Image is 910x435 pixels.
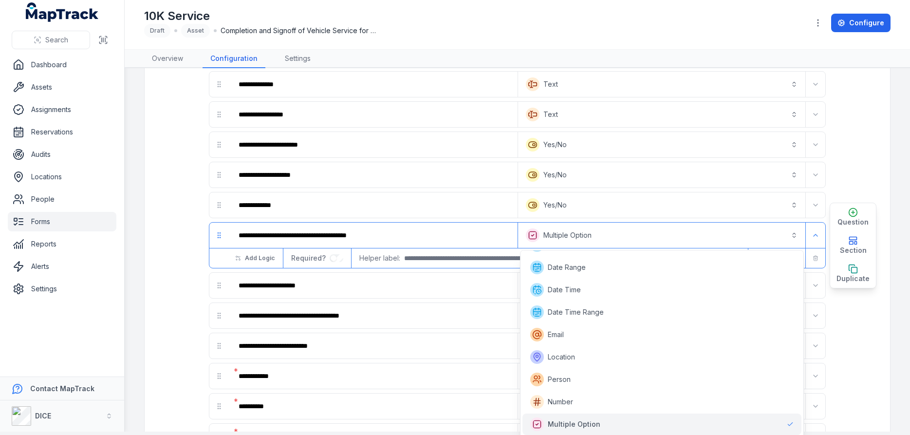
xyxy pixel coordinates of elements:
input: :r89:-form-item-label [330,254,343,262]
span: Question [837,217,869,227]
span: Helper label: [359,253,400,263]
span: Date Range [548,263,586,272]
button: Section [830,231,876,260]
span: Number [548,397,573,407]
span: Email [548,330,564,340]
span: Multiple Option [548,419,600,429]
span: Section [840,246,867,255]
span: Person [548,375,571,384]
span: Required? [291,254,330,262]
span: Date Time [548,285,581,295]
button: Multiple Option [520,225,804,246]
button: Add Logic [229,250,281,266]
span: Location [548,352,575,362]
span: Duplicate [836,274,870,284]
span: Add Logic [245,254,275,262]
button: Question [830,203,876,231]
button: Duplicate [830,260,876,288]
span: Date Time Range [548,307,604,317]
